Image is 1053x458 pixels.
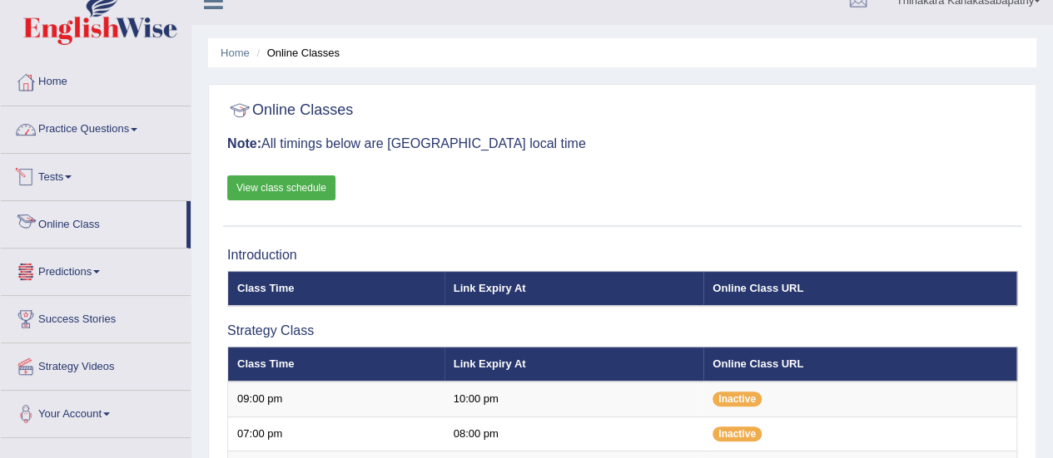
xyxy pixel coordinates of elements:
th: Class Time [228,271,445,306]
h3: Strategy Class [227,323,1017,338]
h3: Introduction [227,248,1017,263]
td: 10:00 pm [445,382,704,416]
td: 09:00 pm [228,382,445,416]
h3: All timings below are [GEOGRAPHIC_DATA] local time [227,136,1017,151]
h2: Online Classes [227,98,353,123]
th: Link Expiry At [445,347,704,382]
a: Strategy Videos [1,343,191,385]
li: Online Classes [252,45,340,61]
span: Inactive [713,392,762,406]
b: Note: [227,136,261,150]
a: Your Account [1,391,191,432]
td: 08:00 pm [445,416,704,451]
span: Inactive [713,426,762,441]
a: Home [221,47,250,59]
td: 07:00 pm [228,416,445,451]
th: Online Class URL [703,271,1016,306]
a: Home [1,59,191,101]
a: Predictions [1,249,191,290]
th: Class Time [228,347,445,382]
a: Practice Questions [1,106,191,148]
a: View class schedule [227,175,335,200]
th: Online Class URL [703,347,1016,382]
th: Link Expiry At [445,271,704,306]
a: Online Class [1,201,186,243]
a: Success Stories [1,296,191,337]
a: Tests [1,154,191,195]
